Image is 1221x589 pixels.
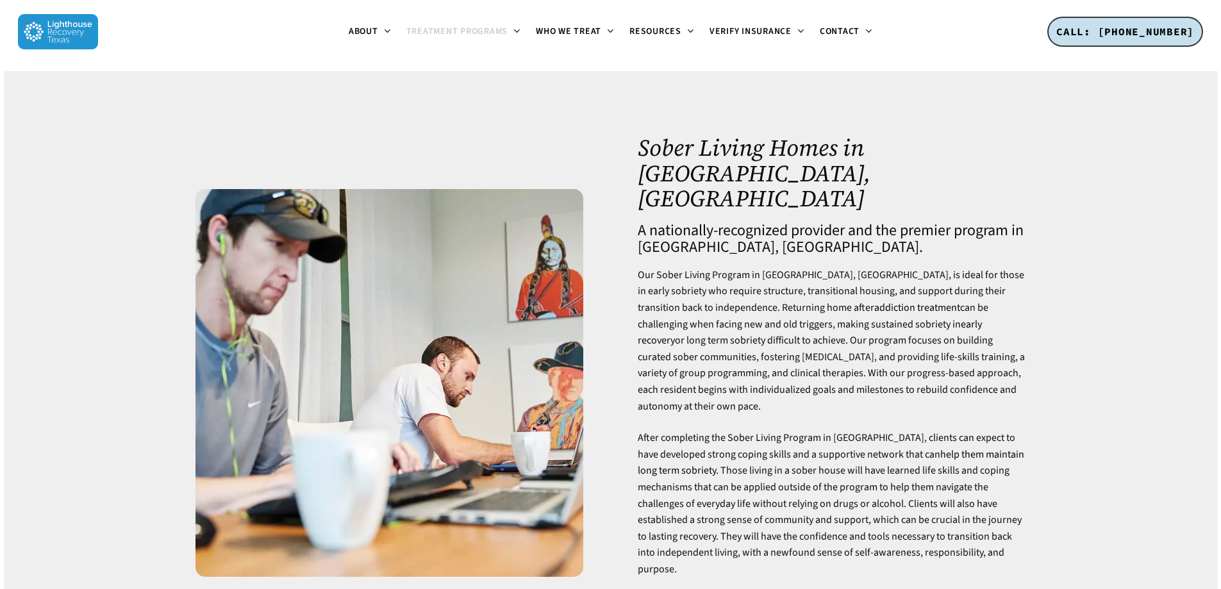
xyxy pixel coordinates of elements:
h4: A nationally-recognized provider and the premier program in [GEOGRAPHIC_DATA], [GEOGRAPHIC_DATA]. [638,222,1026,256]
a: Contact [812,27,880,37]
a: Verify Insurance [702,27,812,37]
span: CALL: [PHONE_NUMBER] [1056,25,1194,38]
p: After completing the Sober Living Program in [GEOGRAPHIC_DATA], clients can expect to have develo... [638,430,1026,577]
a: About [341,27,399,37]
span: Verify Insurance [710,25,792,38]
span: Resources [629,25,681,38]
h1: Sober Living Homes in [GEOGRAPHIC_DATA], [GEOGRAPHIC_DATA] [638,135,1026,212]
img: Lighthouse Recovery Texas [18,14,98,49]
a: addiction treatment [874,301,960,315]
span: Who We Treat [536,25,601,38]
a: early recovery [638,317,982,348]
span: Contact [820,25,860,38]
a: Treatment Programs [399,27,529,37]
span: About [349,25,378,38]
a: Resources [622,27,702,37]
p: Our Sober Living Program in [GEOGRAPHIC_DATA], [GEOGRAPHIC_DATA], is ideal for those in early sob... [638,267,1026,430]
span: Treatment Programs [406,25,508,38]
a: Who We Treat [528,27,622,37]
a: CALL: [PHONE_NUMBER] [1047,17,1203,47]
